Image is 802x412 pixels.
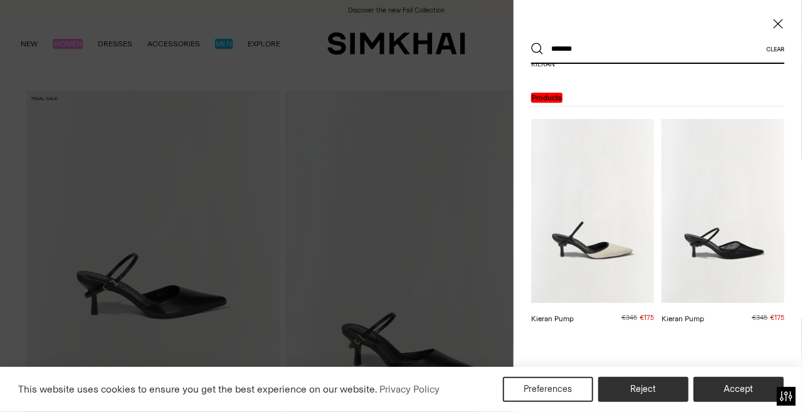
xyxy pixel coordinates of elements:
a: Privacy Policy (opens in a new tab) [377,380,441,399]
span: This website uses cookies to ensure you get the best experience on our website. [18,383,377,395]
button: Reject [598,377,689,402]
s: €345 [752,314,768,322]
a: kieran [531,59,654,70]
a: Kieran Pump Kieran Pump €345€175 [531,119,654,324]
div: Kieran Pump [531,313,574,324]
button: Close [772,18,784,30]
span: €175 [770,314,784,322]
span: €175 [640,314,654,322]
img: Kieran Pump [531,119,654,303]
em: Products [531,93,562,103]
button: Accept [694,377,784,402]
img: Kieran Pump [662,119,784,303]
button: Search [531,43,544,55]
span: kieran [531,60,555,68]
div: Kieran Pump [662,313,704,324]
button: Clear [766,46,784,53]
s: €345 [621,314,637,322]
input: What are you looking for? [544,35,766,63]
button: Preferences [503,377,593,402]
a: Kieran Pump Kieran Pump €345€175 [662,119,784,324]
